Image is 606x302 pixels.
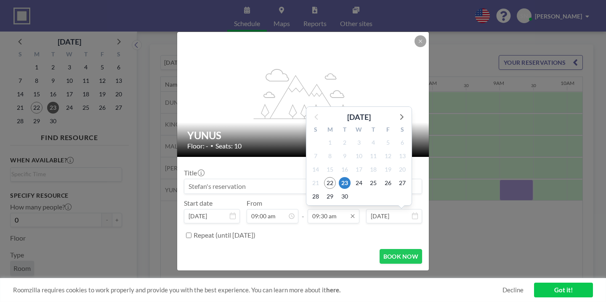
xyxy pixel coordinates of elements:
[382,177,394,189] span: Friday, September 26, 2025
[353,164,365,175] span: Wednesday, September 17, 2025
[254,68,353,119] g: flex-grow: 1.2;
[324,177,336,189] span: Monday, September 22, 2025
[353,137,365,148] span: Wednesday, September 3, 2025
[339,137,351,148] span: Tuesday, September 2, 2025
[339,177,351,189] span: Tuesday, September 23, 2025
[353,177,365,189] span: Wednesday, September 24, 2025
[184,199,213,207] label: Start date
[323,125,337,136] div: M
[382,150,394,162] span: Friday, September 12, 2025
[367,164,379,175] span: Thursday, September 18, 2025
[324,191,336,202] span: Monday, September 29, 2025
[338,125,352,136] div: T
[367,137,379,148] span: Thursday, September 4, 2025
[339,164,351,175] span: Tuesday, September 16, 2025
[339,191,351,202] span: Tuesday, September 30, 2025
[308,125,323,136] div: S
[352,125,366,136] div: W
[339,150,351,162] span: Tuesday, September 9, 2025
[310,177,322,189] span: Sunday, September 21, 2025
[247,199,262,207] label: From
[310,150,322,162] span: Sunday, September 7, 2025
[367,177,379,189] span: Thursday, September 25, 2025
[502,286,524,294] a: Decline
[396,137,408,148] span: Saturday, September 6, 2025
[380,125,395,136] div: F
[302,202,304,220] span: -
[380,249,422,264] button: BOOK NOW
[367,150,379,162] span: Thursday, September 11, 2025
[353,150,365,162] span: Wednesday, September 10, 2025
[210,143,213,149] span: •
[382,137,394,148] span: Friday, September 5, 2025
[13,286,502,294] span: Roomzilla requires cookies to work properly and provide you with the best experience. You can lea...
[396,164,408,175] span: Saturday, September 20, 2025
[187,129,420,142] h2: YUNUS
[395,125,409,136] div: S
[310,191,322,202] span: Sunday, September 28, 2025
[194,231,255,239] label: Repeat (until [DATE])
[187,142,208,150] span: Floor: -
[215,142,242,150] span: Seats: 10
[326,286,340,294] a: here.
[324,150,336,162] span: Monday, September 8, 2025
[396,150,408,162] span: Saturday, September 13, 2025
[382,164,394,175] span: Friday, September 19, 2025
[184,169,204,177] label: Title
[534,283,593,297] a: Got it!
[324,137,336,148] span: Monday, September 1, 2025
[324,164,336,175] span: Monday, September 15, 2025
[184,179,422,193] input: Stefan's reservation
[366,125,380,136] div: T
[347,111,371,123] div: [DATE]
[396,177,408,189] span: Saturday, September 27, 2025
[310,164,322,175] span: Sunday, September 14, 2025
